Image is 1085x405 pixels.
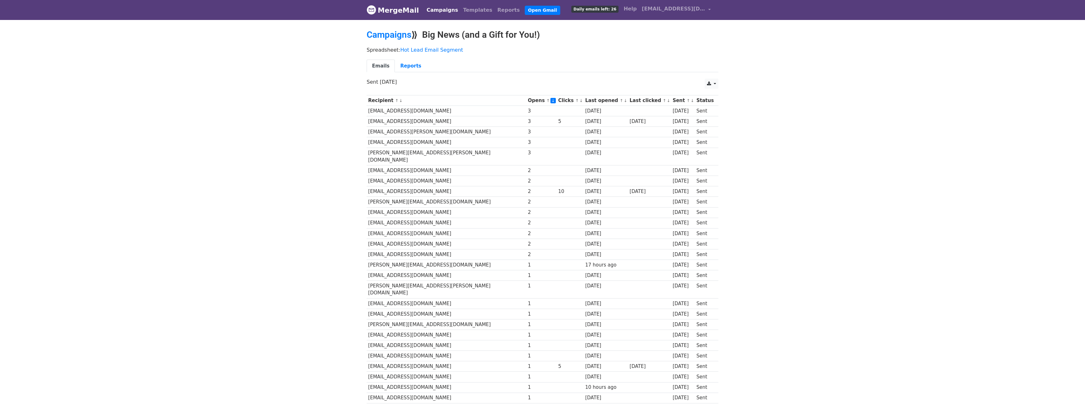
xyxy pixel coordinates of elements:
a: Hot Lead Email Segment [400,47,463,53]
td: [EMAIL_ADDRESS][PERSON_NAME][DOMAIN_NAME] [367,127,526,137]
td: Sent [695,127,715,137]
div: [DATE] [585,128,626,136]
div: [DATE] [585,118,626,125]
div: [DATE] [585,321,626,328]
div: [DATE] [585,107,626,115]
th: Opens [526,95,557,106]
div: 2 [528,209,555,216]
div: 1 [528,272,555,279]
td: Sent [695,165,715,176]
a: ↑ [663,98,666,103]
img: MergeMail logo [367,5,376,15]
td: Sent [695,176,715,186]
a: Campaigns [424,4,460,16]
td: Sent [695,281,715,299]
a: Emails [367,60,395,73]
div: 2 [528,188,555,195]
div: [DATE] [585,251,626,258]
div: [DATE] [673,139,694,146]
div: [DATE] [585,331,626,339]
div: [DATE] [585,241,626,248]
td: Sent [695,361,715,372]
a: Reports [495,4,523,16]
td: [EMAIL_ADDRESS][DOMAIN_NAME] [367,116,526,127]
td: Sent [695,197,715,207]
td: [PERSON_NAME][EMAIL_ADDRESS][DOMAIN_NAME] [367,197,526,207]
a: Open Gmail [525,6,560,15]
div: 1 [528,282,555,290]
div: 3 [528,149,555,157]
div: [DATE] [585,394,626,402]
div: 1 [528,300,555,307]
a: ↑ [575,98,579,103]
a: ↑ [546,98,550,103]
div: 2 [528,219,555,227]
div: 17 hours ago [585,261,626,269]
th: Last opened [584,95,628,106]
th: Recipient [367,95,526,106]
td: Sent [695,218,715,228]
h2: ⟫ Big News (and a Gift for You!) [367,29,718,40]
td: [PERSON_NAME][EMAIL_ADDRESS][PERSON_NAME][DOMAIN_NAME] [367,148,526,165]
div: [DATE] [673,394,694,402]
div: 1 [528,311,555,318]
td: Sent [695,298,715,309]
a: ↓ [624,98,627,103]
div: 1 [528,363,555,370]
div: 1 [528,384,555,391]
div: [DATE] [673,384,694,391]
div: 2 [528,167,555,174]
div: 3 [528,139,555,146]
p: Sent [DATE] [367,79,718,85]
div: [DATE] [673,342,694,349]
th: Sent [671,95,695,106]
td: [PERSON_NAME][EMAIL_ADDRESS][DOMAIN_NAME] [367,260,526,270]
div: [DATE] [585,167,626,174]
div: [DATE] [585,219,626,227]
div: [DATE] [585,363,626,370]
td: [EMAIL_ADDRESS][DOMAIN_NAME] [367,298,526,309]
div: [DATE] [673,198,694,206]
div: [DATE] [673,219,694,227]
div: 1 [528,342,555,349]
div: [DATE] [585,342,626,349]
div: 1 [528,352,555,360]
div: [DATE] [673,311,694,318]
a: ↓ [690,98,694,103]
div: [DATE] [585,177,626,185]
div: 2 [528,251,555,258]
td: Sent [695,116,715,127]
td: Sent [695,148,715,165]
td: [EMAIL_ADDRESS][DOMAIN_NAME] [367,106,526,116]
td: [EMAIL_ADDRESS][DOMAIN_NAME] [367,393,526,403]
div: [DATE] [585,139,626,146]
div: [DATE] [585,198,626,206]
td: Sent [695,137,715,148]
td: [PERSON_NAME][EMAIL_ADDRESS][DOMAIN_NAME] [367,319,526,330]
div: 2 [528,230,555,237]
td: [PERSON_NAME][EMAIL_ADDRESS][PERSON_NAME][DOMAIN_NAME] [367,281,526,299]
div: 1 [528,373,555,381]
div: [DATE] [585,282,626,290]
div: 1 [528,261,555,269]
div: [DATE] [673,241,694,248]
td: Sent [695,330,715,340]
td: [EMAIL_ADDRESS][DOMAIN_NAME] [367,330,526,340]
div: [DATE] [673,282,694,290]
th: Status [695,95,715,106]
td: Sent [695,340,715,351]
div: [DATE] [673,209,694,216]
div: [DATE] [585,311,626,318]
td: [EMAIL_ADDRESS][DOMAIN_NAME] [367,176,526,186]
a: ↓ [667,98,670,103]
div: [DATE] [673,128,694,136]
div: [DATE] [585,149,626,157]
div: 2 [528,241,555,248]
td: Sent [695,186,715,197]
a: ↑ [395,98,399,103]
div: [DATE] [585,272,626,279]
td: [EMAIL_ADDRESS][DOMAIN_NAME] [367,165,526,176]
div: 1 [528,321,555,328]
td: [EMAIL_ADDRESS][DOMAIN_NAME] [367,340,526,351]
div: 5 [558,118,582,125]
